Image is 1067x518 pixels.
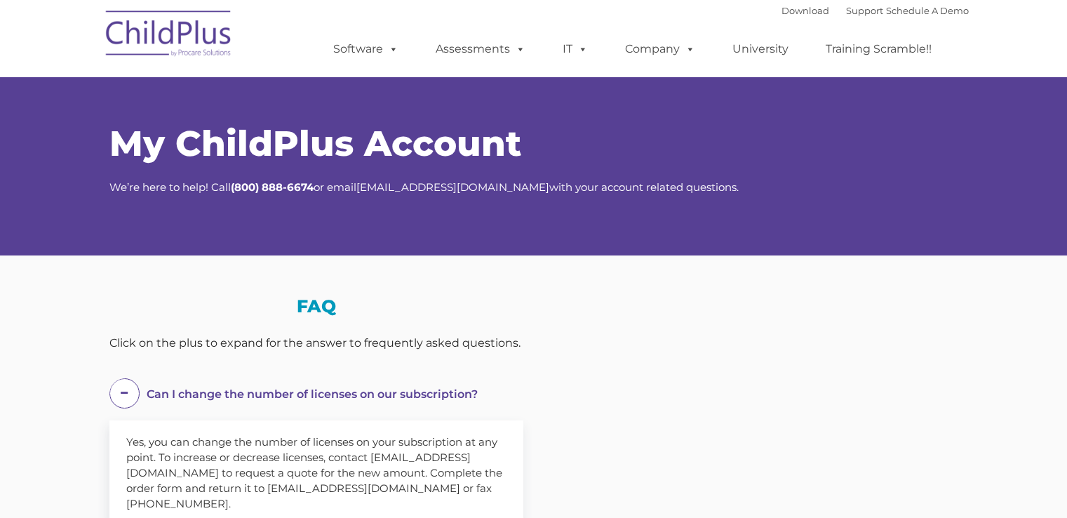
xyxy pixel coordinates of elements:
a: Download [781,5,829,16]
span: Can I change the number of licenses on our subscription? [147,387,478,401]
a: Training Scramble!! [812,35,946,63]
span: My ChildPlus Account [109,122,521,165]
font: | [781,5,969,16]
a: Schedule A Demo [886,5,969,16]
span: We’re here to help! Call or email with your account related questions. [109,180,739,194]
a: Company [611,35,709,63]
a: Support [846,5,883,16]
a: Assessments [422,35,539,63]
img: ChildPlus by Procare Solutions [99,1,239,71]
a: [EMAIL_ADDRESS][DOMAIN_NAME] [356,180,549,194]
a: IT [549,35,602,63]
strong: 800) 888-6674 [234,180,314,194]
a: University [718,35,803,63]
strong: ( [231,180,234,194]
h3: FAQ [109,298,523,315]
div: Click on the plus to expand for the answer to frequently asked questions. [109,333,523,354]
a: Software [319,35,412,63]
